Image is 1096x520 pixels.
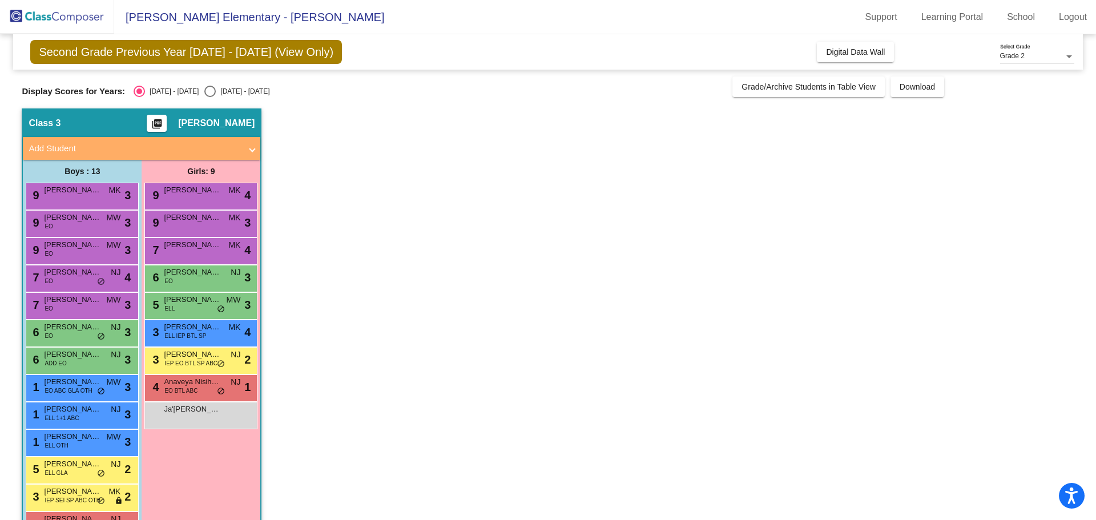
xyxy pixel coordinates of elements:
[30,490,39,503] span: 3
[228,184,240,196] span: MK
[44,431,101,442] span: [PERSON_NAME]
[231,349,240,361] span: NJ
[45,359,66,368] span: ADD EO
[115,497,123,506] span: lock
[217,387,225,396] span: do_not_disturb_alt
[111,267,120,279] span: NJ
[228,321,240,333] span: MK
[29,118,61,129] span: Class 3
[124,214,131,231] span: 3
[45,249,53,258] span: EO
[134,86,269,97] mat-radio-group: Select an option
[111,349,120,361] span: NJ
[228,212,240,224] span: MK
[124,461,131,478] span: 2
[244,324,251,341] span: 4
[30,299,39,311] span: 7
[97,387,105,396] span: do_not_disturb_alt
[164,386,198,395] span: EO BTL ABC
[150,299,159,311] span: 5
[164,332,206,340] span: ELL IEP BTL SP
[45,441,68,450] span: ELL OTH
[164,239,221,251] span: [PERSON_NAME]
[44,349,101,360] span: [PERSON_NAME]
[30,463,39,475] span: 5
[107,431,121,443] span: MW
[97,497,105,506] span: do_not_disturb_alt
[30,244,39,256] span: 9
[142,160,260,183] div: Girls: 9
[244,378,251,396] span: 1
[244,351,251,368] span: 2
[244,214,251,231] span: 3
[45,332,53,340] span: EO
[178,118,255,129] span: [PERSON_NAME]
[150,353,159,366] span: 3
[164,321,221,333] span: [PERSON_NAME]
[97,469,105,478] span: do_not_disturb_alt
[30,408,39,421] span: 1
[45,222,53,231] span: EO
[107,294,121,306] span: MW
[97,332,105,341] span: do_not_disturb_alt
[44,321,101,333] span: [PERSON_NAME]
[44,486,101,497] span: [PERSON_NAME]
[150,271,159,284] span: 6
[231,376,240,388] span: NJ
[124,378,131,396] span: 3
[111,458,120,470] span: NJ
[44,376,101,388] span: [PERSON_NAME]
[30,40,342,64] span: Second Grade Previous Year [DATE] - [DATE] (View Only)
[164,212,221,223] span: [PERSON_NAME]
[107,212,121,224] span: MW
[164,304,175,313] span: ELL
[1050,8,1096,26] a: Logout
[998,8,1044,26] a: School
[45,386,92,395] span: EO ABC GLA OTH
[217,305,225,314] span: do_not_disturb_alt
[817,42,894,62] button: Digital Data Wall
[97,277,105,287] span: do_not_disturb_alt
[732,76,885,97] button: Grade/Archive Students in Table View
[216,86,269,96] div: [DATE] - [DATE]
[23,137,260,160] mat-expansion-panel-header: Add Student
[1000,52,1025,60] span: Grade 2
[900,82,935,91] span: Download
[30,326,39,338] span: 6
[145,86,199,96] div: [DATE] - [DATE]
[124,433,131,450] span: 3
[150,381,159,393] span: 4
[30,189,39,201] span: 9
[150,326,159,338] span: 3
[164,349,221,360] span: [PERSON_NAME]
[23,160,142,183] div: Boys : 13
[45,414,79,422] span: ELL 1+1 ABC
[150,189,159,201] span: 9
[45,469,67,477] span: ELL GLA
[124,187,131,204] span: 3
[164,184,221,196] span: [PERSON_NAME]
[44,267,101,278] span: [PERSON_NAME]
[44,239,101,251] span: [PERSON_NAME] Hang
[124,324,131,341] span: 3
[124,241,131,259] span: 3
[217,360,225,369] span: do_not_disturb_alt
[742,82,876,91] span: Grade/Archive Students in Table View
[29,142,241,155] mat-panel-title: Add Student
[124,296,131,313] span: 3
[228,239,240,251] span: MK
[45,496,100,505] span: IEP SEI SP ABC OTH
[826,47,885,57] span: Digital Data Wall
[108,184,120,196] span: MK
[164,294,221,305] span: [PERSON_NAME]
[856,8,906,26] a: Support
[147,115,167,132] button: Print Students Details
[890,76,944,97] button: Download
[44,458,101,470] span: [PERSON_NAME]
[111,321,120,333] span: NJ
[111,404,120,416] span: NJ
[244,241,251,259] span: 4
[150,244,159,256] span: 7
[164,359,217,368] span: IEP EO BTL SP ABC
[45,304,53,313] span: EO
